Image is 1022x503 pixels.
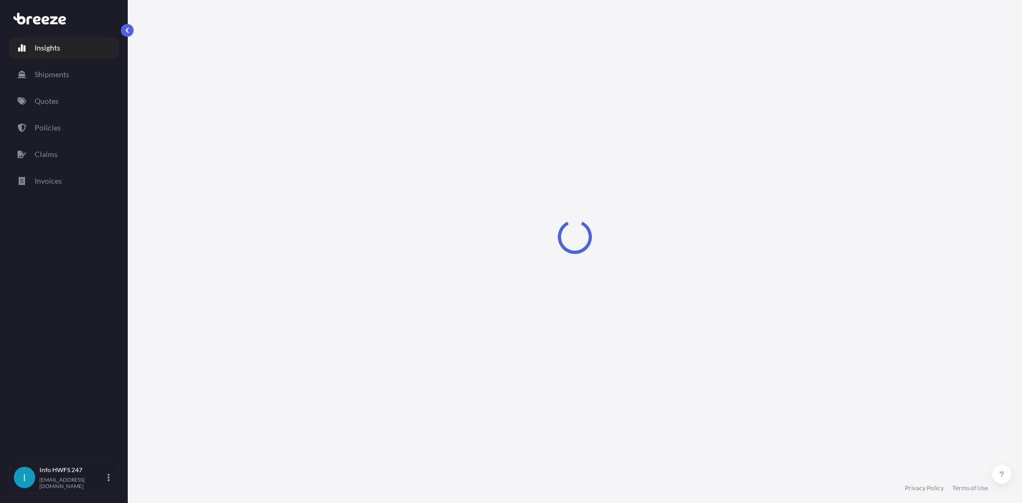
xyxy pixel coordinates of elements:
[952,484,988,492] a: Terms of Use
[35,149,57,160] p: Claims
[35,176,62,186] p: Invoices
[9,170,119,192] a: Invoices
[9,64,119,85] a: Shipments
[39,466,105,474] p: Info HWFS 247
[23,472,26,483] span: I
[39,476,105,489] p: [EMAIL_ADDRESS][DOMAIN_NAME]
[35,96,59,106] p: Quotes
[9,90,119,112] a: Quotes
[905,484,944,492] a: Privacy Policy
[9,144,119,165] a: Claims
[9,117,119,138] a: Policies
[35,122,61,133] p: Policies
[35,69,69,80] p: Shipments
[9,37,119,59] a: Insights
[35,43,60,53] p: Insights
